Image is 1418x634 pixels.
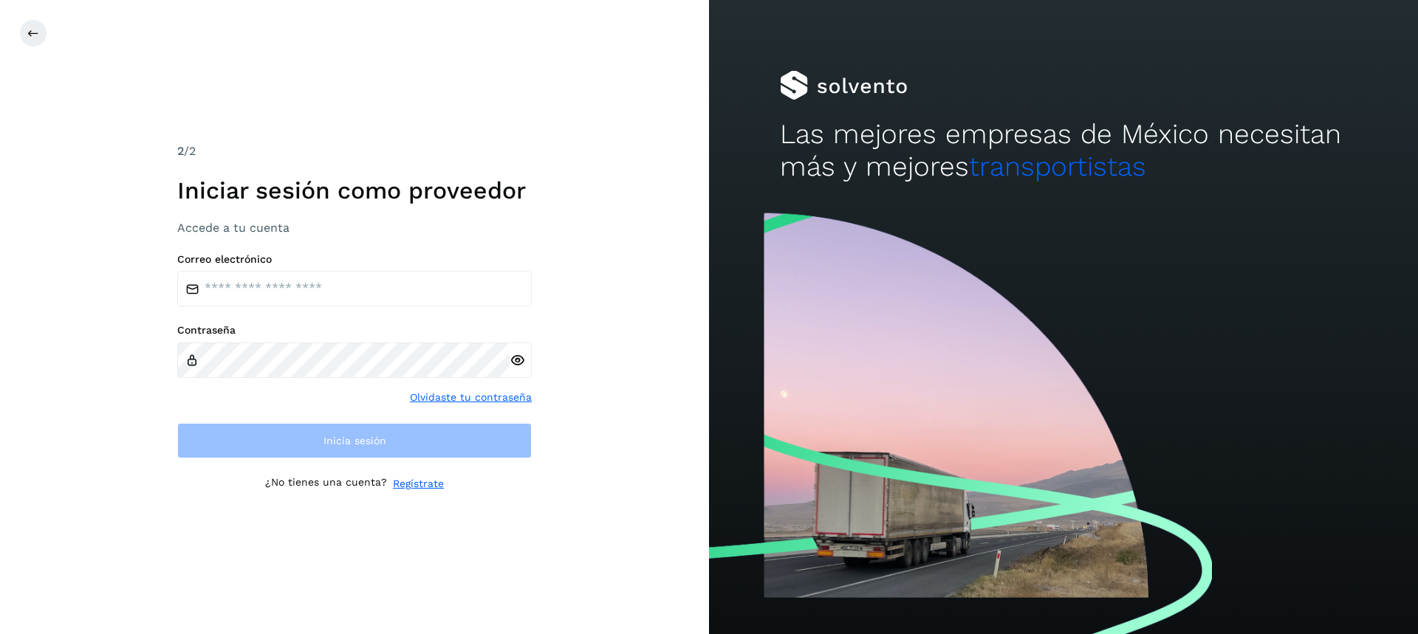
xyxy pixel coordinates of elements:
[323,435,386,446] span: Inicia sesión
[177,253,532,266] label: Correo electrónico
[393,476,444,492] a: Regístrate
[780,118,1347,184] h2: Las mejores empresas de México necesitan más y mejores
[410,390,532,405] a: Olvidaste tu contraseña
[177,324,532,337] label: Contraseña
[177,144,184,158] span: 2
[969,151,1146,182] span: transportistas
[265,476,387,492] p: ¿No tienes una cuenta?
[177,221,532,235] h3: Accede a tu cuenta
[177,176,532,204] h1: Iniciar sesión como proveedor
[177,142,532,160] div: /2
[177,423,532,458] button: Inicia sesión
